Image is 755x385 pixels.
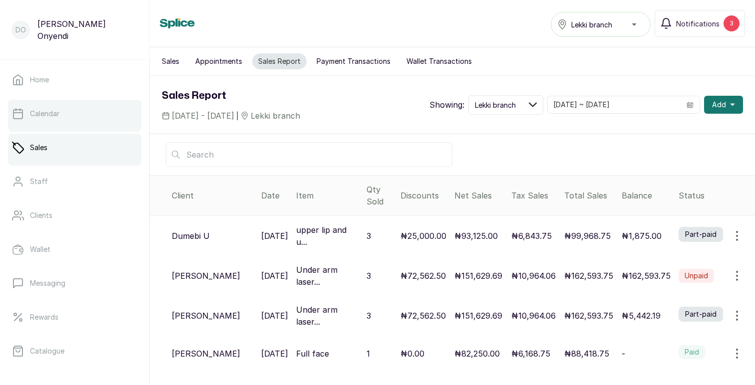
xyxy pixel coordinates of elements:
label: Paid [679,345,705,359]
p: ₦88,418.75 [564,348,609,360]
div: Discounts [400,190,446,201]
div: Tax Sales [511,190,556,201]
div: Net Sales [454,190,503,201]
p: ₦25,000.00 [400,230,446,242]
div: 3 [724,15,740,31]
p: ₦1,875.00 [622,230,662,242]
p: Clients [30,210,52,220]
p: Under arm laser... [296,264,359,288]
a: Clients [8,201,141,229]
p: - [622,348,625,360]
div: Qty Sold [367,184,392,207]
a: Rewards [8,303,141,331]
button: Lekki branch [551,12,651,37]
p: Sales [30,143,47,153]
a: Home [8,66,141,94]
p: Home [30,75,49,85]
button: Wallet Transactions [400,53,478,69]
p: ₦99,968.75 [564,230,611,242]
button: Add [704,96,743,114]
label: Part-paid [679,227,723,242]
p: 3 [367,270,371,282]
p: ₦72,562.50 [400,310,446,322]
label: Part-paid [679,307,723,322]
span: Add [712,100,726,110]
p: [DATE] [261,230,288,242]
input: Select date [548,96,681,113]
p: ₦162,593.75 [622,270,671,282]
a: Staff [8,168,141,195]
h1: Sales Report [162,88,300,104]
button: Appointments [189,53,248,69]
div: Item [296,190,359,201]
span: Lekki branch [571,19,612,30]
p: ₦93,125.00 [454,230,498,242]
p: ₦0.00 [400,348,424,360]
div: Date [261,190,288,201]
button: Lekki branch [468,95,543,115]
div: Balance [622,190,671,201]
button: Sales [156,53,185,69]
p: Wallet [30,244,50,254]
span: [DATE] - [DATE] [172,110,234,122]
a: Wallet [8,235,141,263]
p: ₦82,250.00 [454,348,500,360]
p: ₦72,562.50 [400,270,446,282]
p: ₦6,168.75 [511,348,550,360]
p: 3 [367,230,371,242]
label: Unpaid [679,269,714,283]
p: Full face [296,348,329,360]
button: Notifications3 [655,10,745,37]
p: ₦5,442.19 [622,310,661,322]
a: Messaging [8,269,141,297]
p: ₦151,629.69 [454,270,502,282]
p: Dumebi U [172,230,210,242]
p: [PERSON_NAME] [172,310,240,322]
p: [DATE] [261,348,288,360]
span: Lekki branch [475,100,516,110]
span: Lekki branch [251,110,300,122]
p: ₦10,964.06 [511,310,556,322]
div: Status [679,190,751,201]
input: Search [166,142,452,167]
p: ₦151,629.69 [454,310,502,322]
a: Catalogue [8,337,141,365]
button: Sales Report [252,53,307,69]
p: Catalogue [30,346,64,356]
p: ₦6,843.75 [511,230,552,242]
p: ₦162,593.75 [564,270,613,282]
p: ₦10,964.06 [511,270,556,282]
a: Sales [8,134,141,162]
p: Rewards [30,312,58,322]
p: DO [15,25,26,35]
a: Calendar [8,100,141,128]
p: Messaging [30,278,65,288]
p: Staff [30,177,48,187]
div: Total Sales [564,190,614,201]
p: ₦162,593.75 [564,310,613,322]
p: [PERSON_NAME] Onyendi [37,18,137,42]
p: 1 [367,348,370,360]
svg: calendar [687,101,694,108]
span: Notifications [676,18,720,29]
span: | [236,111,239,121]
p: [PERSON_NAME] [172,270,240,282]
p: [DATE] [261,270,288,282]
div: Client [172,190,253,201]
p: [DATE] [261,310,288,322]
p: Calendar [30,109,59,119]
p: Under arm laser... [296,304,359,328]
p: [PERSON_NAME] [172,348,240,360]
p: Showing: [429,99,464,111]
button: Payment Transactions [311,53,396,69]
p: upper lip and u... [296,224,359,248]
p: 3 [367,310,371,322]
